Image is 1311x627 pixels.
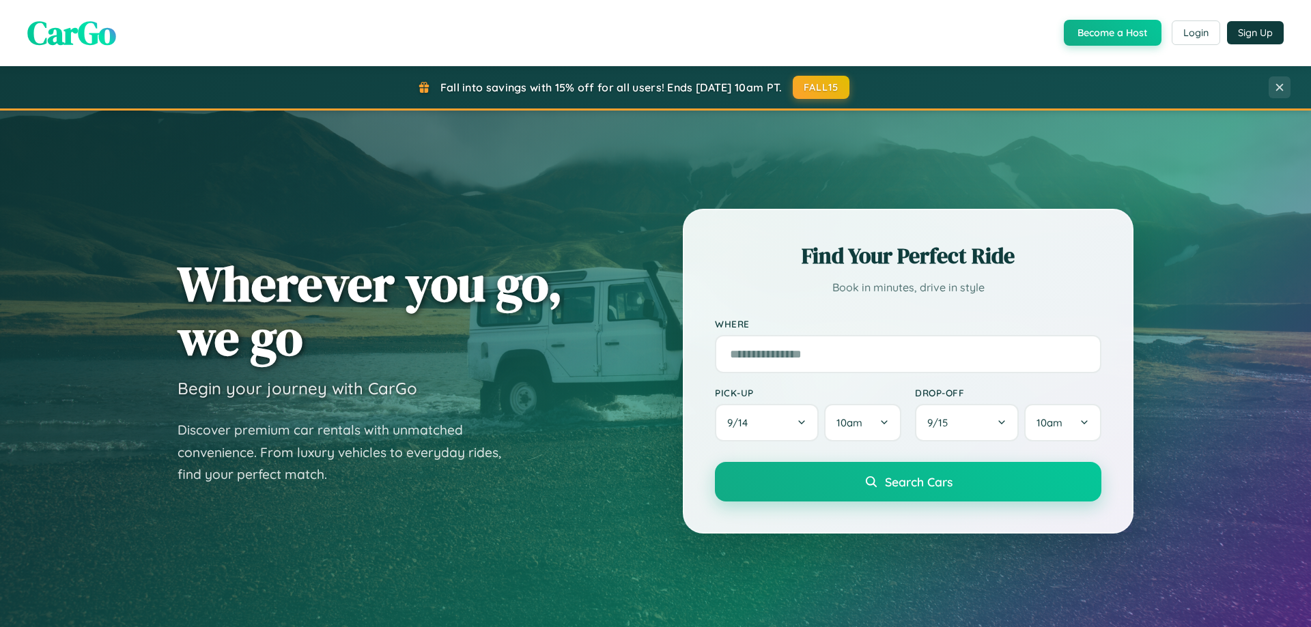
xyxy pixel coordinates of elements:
[440,81,783,94] span: Fall into savings with 15% off for all users! Ends [DATE] 10am PT.
[793,76,850,99] button: FALL15
[178,378,417,398] h3: Begin your journey with CarGo
[885,474,953,489] span: Search Cars
[1064,20,1161,46] button: Become a Host
[715,318,1101,330] label: Where
[715,462,1101,501] button: Search Cars
[915,387,1101,398] label: Drop-off
[1024,404,1101,441] button: 10am
[915,404,1019,441] button: 9/15
[178,419,519,486] p: Discover premium car rentals with unmatched convenience. From luxury vehicles to everyday rides, ...
[1227,21,1284,44] button: Sign Up
[1172,20,1220,45] button: Login
[1037,416,1062,429] span: 10am
[27,10,116,55] span: CarGo
[715,387,901,398] label: Pick-up
[715,278,1101,297] p: Book in minutes, drive in style
[715,404,819,441] button: 9/14
[824,404,901,441] button: 10am
[715,241,1101,271] h2: Find Your Perfect Ride
[927,416,955,429] span: 9 / 15
[836,416,862,429] span: 10am
[727,416,755,429] span: 9 / 14
[178,257,563,364] h1: Wherever you go, we go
